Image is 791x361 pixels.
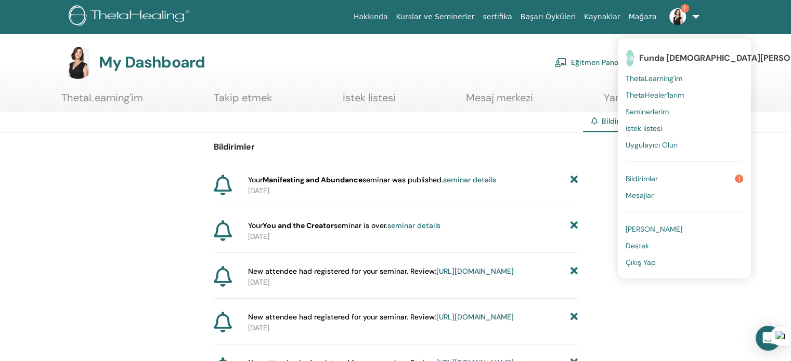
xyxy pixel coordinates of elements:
span: ThetaHealer'larım [626,90,684,100]
p: Bildirimler [214,141,578,153]
img: default.jpg [669,8,686,25]
ul: 1 [618,38,751,278]
a: Çıkış Yap [626,254,743,271]
a: [URL][DOMAIN_NAME] [436,266,514,276]
a: [URL][DOMAIN_NAME] [436,312,514,322]
a: Destek [626,237,743,254]
a: Kaynaklar [580,7,625,26]
img: logo.png [69,5,193,29]
a: Takip etmek [214,91,272,112]
a: seminar details [443,175,496,184]
a: ThetaLearning'im [61,91,143,112]
span: Destek [626,241,649,250]
a: Mağaza [624,7,660,26]
a: Seminerlerim [626,103,743,120]
p: [DATE] [248,185,578,196]
a: Hakkında [349,7,392,26]
a: FAFunda [DEMOGRAPHIC_DATA][PERSON_NAME] [626,46,743,70]
p: [DATE] [248,323,578,333]
a: Kurslar ve Seminerler [392,7,478,26]
h3: My Dashboard [99,53,205,72]
a: Mesajlar [626,187,743,204]
p: [DATE] [248,277,578,288]
a: seminar details [387,221,440,230]
span: Seminerlerim [626,107,669,116]
img: default.jpg [61,46,95,79]
span: Your seminar is over. [248,220,440,231]
a: istek listesi [626,120,743,137]
span: Your seminar was published. [248,175,496,185]
span: 1 [681,4,689,12]
span: Bildirimler [626,174,658,183]
a: Yardım ve Kaynaklar [604,91,699,112]
p: [DATE] [248,231,578,242]
a: [PERSON_NAME] [626,221,743,237]
a: ThetaHealer'larım [626,87,743,103]
span: FA [626,50,634,66]
span: New attendee had registered for your seminar. Review: [248,266,514,277]
div: Open Intercom Messenger [756,326,781,351]
a: Mesaj merkezi [466,91,533,112]
a: Eğitmen Panosu [554,51,626,74]
span: Çıkış Yap [626,258,656,267]
a: Bildirimler1 [626,170,743,187]
strong: You and the Creator [263,221,334,230]
a: Uygulayıcı Olun [626,137,743,153]
span: [PERSON_NAME] [626,224,682,234]
span: New attendee had registered for your seminar. Review: [248,312,514,323]
span: Mesajlar [626,191,654,200]
a: sertifika [478,7,516,26]
span: Bildirimler [602,116,637,126]
img: chalkboard-teacher.svg [554,58,567,67]
span: ThetaLearning'im [626,74,682,83]
span: istek listesi [626,124,662,133]
a: ThetaLearning'im [626,70,743,87]
a: Başarı Öyküleri [516,7,580,26]
span: Uygulayıcı Olun [626,140,678,150]
span: 1 [735,175,743,183]
a: istek listesi [343,91,396,112]
strong: Manifesting and Abundance [263,175,362,184]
